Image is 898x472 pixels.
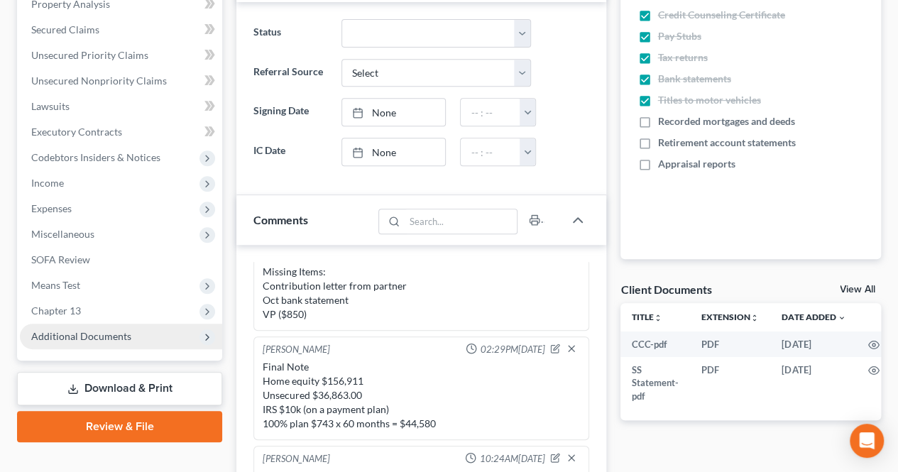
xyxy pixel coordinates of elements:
[479,452,544,466] span: 10:24AM[DATE]
[657,136,795,150] span: Retirement account statements
[405,209,518,234] input: Search...
[657,29,701,43] span: Pay Stubs
[342,138,446,165] a: None
[31,23,99,35] span: Secured Claims
[20,119,222,145] a: Executory Contracts
[263,343,330,357] div: [PERSON_NAME]
[657,157,735,171] span: Appraisal reports
[31,304,81,317] span: Chapter 13
[31,100,70,112] span: Lawsuits
[246,98,334,126] label: Signing Date
[461,99,520,126] input: -- : --
[657,50,707,65] span: Tax returns
[263,265,580,322] div: Missing Items: Contribution letter from partner Oct bank statement VP ($850)
[654,314,662,322] i: unfold_more
[17,372,222,405] a: Download & Print
[837,314,845,322] i: expand_more
[31,49,148,61] span: Unsecured Priority Claims
[620,331,690,357] td: CCC-pdf
[31,75,167,87] span: Unsecured Nonpriority Claims
[20,17,222,43] a: Secured Claims
[690,357,770,409] td: PDF
[263,452,330,466] div: [PERSON_NAME]
[620,282,711,297] div: Client Documents
[246,138,334,166] label: IC Date
[31,253,90,265] span: SOFA Review
[620,357,690,409] td: SS Statement-pdf
[253,213,308,226] span: Comments
[750,314,759,322] i: unfold_more
[840,285,875,295] a: View All
[31,177,64,189] span: Income
[17,411,222,442] a: Review & File
[782,312,845,322] a: Date Added expand_more
[690,331,770,357] td: PDF
[20,68,222,94] a: Unsecured Nonpriority Claims
[20,43,222,68] a: Unsecured Priority Claims
[701,312,759,322] a: Extensionunfold_more
[480,343,544,356] span: 02:29PM[DATE]
[31,330,131,342] span: Additional Documents
[657,8,784,22] span: Credit Counseling Certificate
[263,360,580,431] div: Final Note Home equity $156,911 Unsecured $36,863.00 IRS $10k (on a payment plan) 100% plan $743 ...
[632,312,662,322] a: Titleunfold_more
[246,59,334,87] label: Referral Source
[770,357,857,409] td: [DATE]
[31,228,94,240] span: Miscellaneous
[657,72,730,86] span: Bank statements
[20,94,222,119] a: Lawsuits
[246,19,334,48] label: Status
[657,93,760,107] span: Titles to motor vehicles
[461,138,520,165] input: -- : --
[31,126,122,138] span: Executory Contracts
[850,424,884,458] div: Open Intercom Messenger
[342,99,446,126] a: None
[20,247,222,273] a: SOFA Review
[31,279,80,291] span: Means Test
[770,331,857,357] td: [DATE]
[657,114,794,128] span: Recorded mortgages and deeds
[31,151,160,163] span: Codebtors Insiders & Notices
[31,202,72,214] span: Expenses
